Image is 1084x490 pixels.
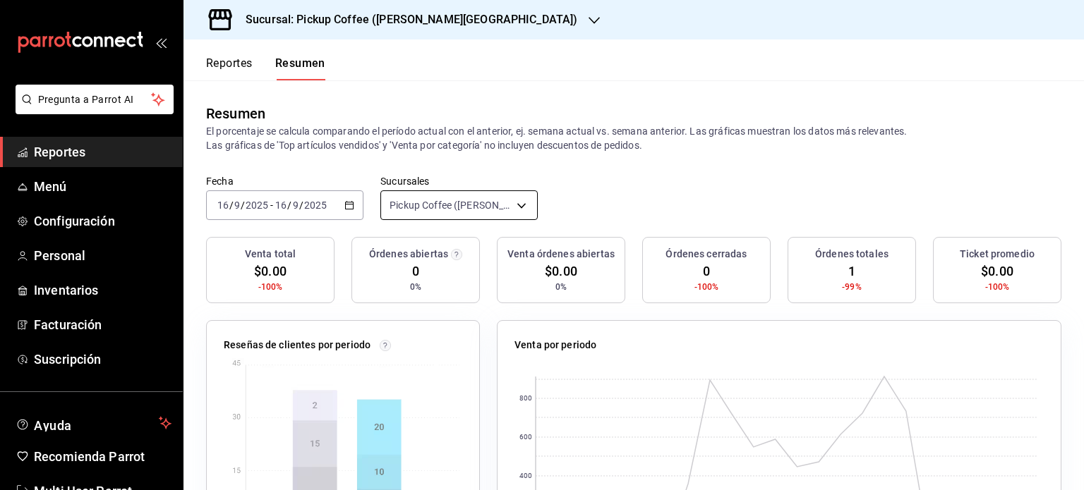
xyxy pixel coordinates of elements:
button: open_drawer_menu [155,37,167,48]
span: -100% [985,281,1010,293]
input: -- [275,200,287,211]
span: / [241,200,245,211]
span: -99% [842,281,862,293]
button: Resumen [275,56,325,80]
span: Configuración [34,212,171,231]
span: -100% [258,281,283,293]
span: 0 [412,262,419,281]
span: -100% [694,281,719,293]
h3: Venta total [245,247,296,262]
text: 400 [519,472,532,480]
span: $0.00 [981,262,1013,281]
span: - [270,200,273,211]
span: / [299,200,303,211]
span: Reportes [34,142,171,161]
h3: Órdenes abiertas [369,247,448,262]
input: -- [234,200,241,211]
div: navigation tabs [206,56,325,80]
span: $0.00 [545,262,577,281]
span: / [229,200,234,211]
p: El porcentaje se calcula comparando el período actual con el anterior, ej. semana actual vs. sema... [206,124,1061,152]
span: $0.00 [254,262,287,281]
span: / [287,200,291,211]
span: 1 [848,262,855,281]
input: -- [217,200,229,211]
text: 600 [519,434,532,441]
button: Pregunta a Parrot AI [16,85,174,114]
a: Pregunta a Parrot AI [10,102,174,117]
input: ---- [303,200,327,211]
span: Facturación [34,315,171,334]
span: 0 [703,262,710,281]
h3: Órdenes cerradas [666,247,747,262]
h3: Órdenes totales [815,247,889,262]
span: Personal [34,246,171,265]
div: Resumen [206,103,265,124]
p: Reseñas de clientes por periodo [224,338,371,353]
h3: Ticket promedio [960,247,1035,262]
span: 0% [410,281,421,293]
h3: Venta órdenes abiertas [507,247,615,262]
p: Venta por periodo [514,338,596,353]
span: 0% [555,281,567,293]
h3: Sucursal: Pickup Coffee ([PERSON_NAME][GEOGRAPHIC_DATA]) [234,11,577,28]
span: Suscripción [34,350,171,369]
span: Pregunta a Parrot AI [38,92,152,107]
text: 800 [519,395,532,403]
span: Inventarios [34,281,171,300]
input: ---- [245,200,269,211]
label: Sucursales [380,176,538,186]
span: Menú [34,177,171,196]
label: Fecha [206,176,363,186]
span: Recomienda Parrot [34,447,171,466]
button: Reportes [206,56,253,80]
span: Ayuda [34,415,153,431]
input: -- [292,200,299,211]
span: Pickup Coffee ([PERSON_NAME][GEOGRAPHIC_DATA]) [390,198,512,212]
